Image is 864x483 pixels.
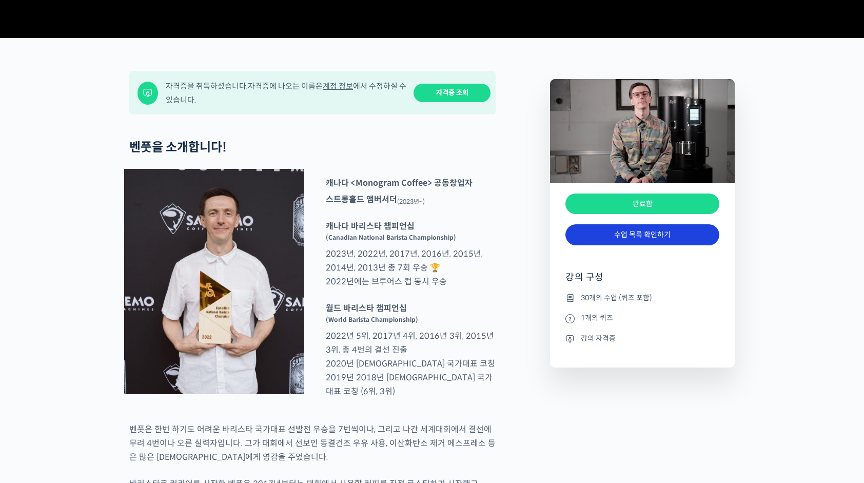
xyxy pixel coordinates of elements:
span: 설정 [159,341,171,349]
a: 설정 [132,325,197,351]
p: 벤풋은 한번 하기도 어려운 바리스타 국가대표 선발전 우승을 7번씩이나, 그리고 나간 세계대회에서 결선에 무려 4번이나 오른 실력자입니다. 그가 대회에서 선보인 동결건조 우유 ... [129,422,496,464]
strong: 캐나다 바리스타 챔피언십 [326,221,415,231]
strong: 월드 바리스타 챔피언십 [326,303,407,314]
strong: 스트롱홀드 앰버서더 [326,194,397,205]
p: 2023년, 2022년, 2017년, 2016년, 2015년, 2014년, 2013년 총 7회 우승 🏆 2022년에는 브루어스 컵 동시 우승 [321,219,501,288]
a: 홈 [3,325,68,351]
sup: (Canadian National Barista Championship) [326,234,456,241]
li: 30개의 수업 (퀴즈 포함) [565,292,719,304]
div: 자격증을 취득하셨습니다. 자격증에 나오는 이름은 에서 수정하실 수 있습니다. [166,79,407,107]
strong: 캐나다 <Monogram Coffee> 공동창업자 [326,178,473,188]
a: 대화 [68,325,132,351]
a: 계정 정보 [323,81,353,91]
sub: (2023년~) [397,198,425,205]
p: 2022년 5위, 2017년 4위, 2016년 3위, 2015년 3위, 총 4번의 결선 진출 2020년 [DEMOGRAPHIC_DATA] 국가대표 코칭 2019년 2018년 ... [321,301,501,398]
li: 1개의 퀴즈 [565,312,719,324]
sup: (World Barista Championship) [326,316,418,323]
h4: 강의 구성 [565,271,719,292]
h2: 벤풋을 소개합니다! [129,140,496,155]
div: 완료함 [565,194,719,215]
a: 자격증 조회 [414,84,490,103]
a: 수업 목록 확인하기 [565,224,719,245]
li: 강의 자격증 [565,332,719,344]
span: 홈 [32,341,38,349]
span: 대화 [94,341,106,350]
